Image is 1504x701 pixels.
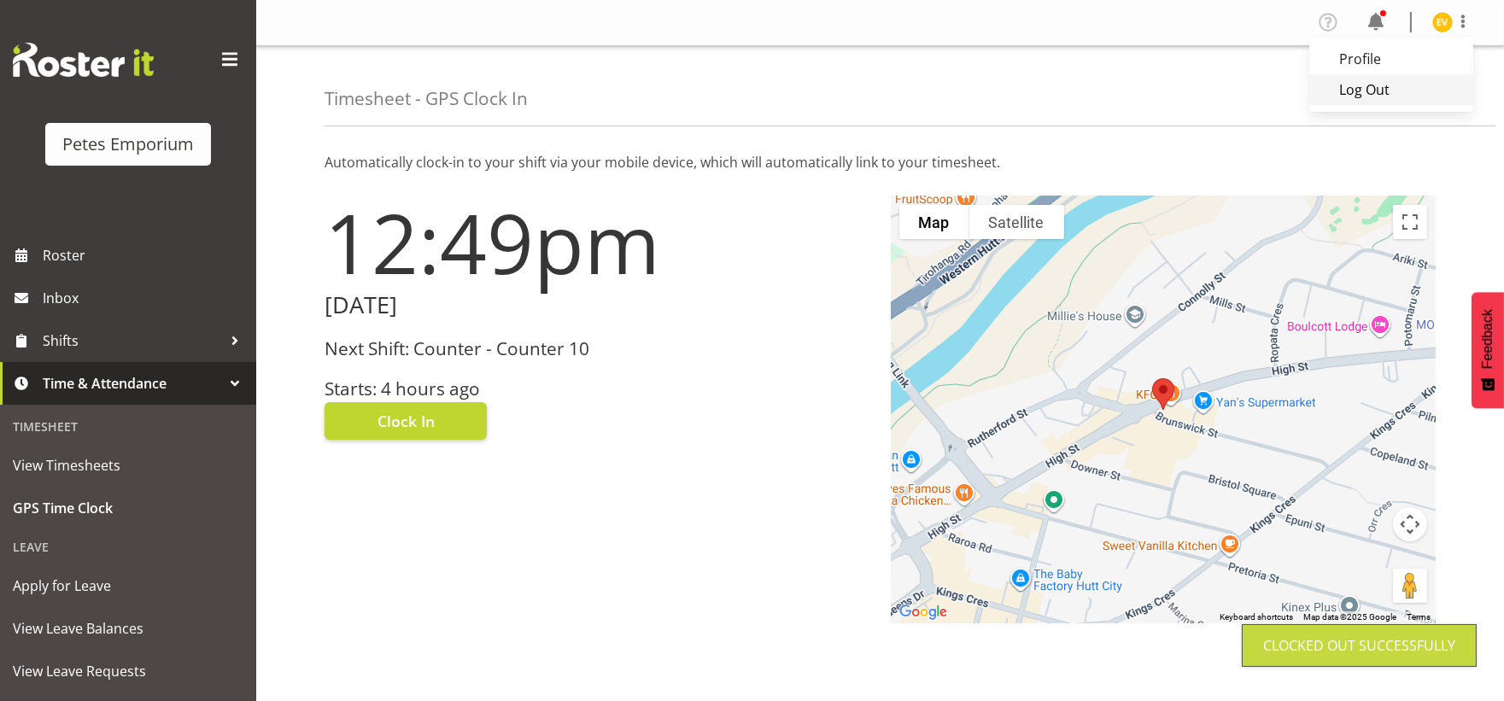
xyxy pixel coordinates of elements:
a: Apply for Leave [4,564,252,607]
button: Show satellite imagery [969,205,1064,239]
span: Map data ©2025 Google [1303,612,1396,622]
div: Clocked out Successfully [1263,635,1455,656]
a: Open this area in Google Maps (opens a new window) [895,601,951,623]
a: Profile [1309,44,1473,74]
span: View Timesheets [13,453,243,478]
button: Show street map [899,205,969,239]
span: Time & Attendance [43,371,222,396]
h1: 12:49pm [325,196,870,289]
button: Clock In [325,402,487,440]
span: Inbox [43,285,248,311]
span: View Leave Balances [13,616,243,641]
a: GPS Time Clock [4,487,252,529]
img: Rosterit website logo [13,43,154,77]
a: Log Out [1309,74,1473,105]
span: Roster [43,242,248,268]
button: Drag Pegman onto the map to open Street View [1393,569,1427,603]
h3: Next Shift: Counter - Counter 10 [325,339,870,359]
img: eva-vailini10223.jpg [1432,12,1453,32]
span: Shifts [43,328,222,353]
div: Leave [4,529,252,564]
span: Apply for Leave [13,573,243,599]
button: Feedback - Show survey [1472,292,1504,408]
div: Petes Emporium [62,131,194,157]
a: View Leave Requests [4,650,252,692]
a: View Leave Balances [4,607,252,650]
img: Google [895,601,951,623]
span: View Leave Requests [13,658,243,684]
button: Map camera controls [1393,507,1427,541]
div: Timesheet [4,409,252,444]
span: GPS Time Clock [13,495,243,521]
h4: Timesheet - GPS Clock In [325,89,528,108]
a: Terms (opens in new tab) [1407,612,1431,622]
a: View Timesheets [4,444,252,487]
h2: [DATE] [325,292,870,318]
button: Keyboard shortcuts [1220,611,1293,623]
span: Clock In [377,410,435,432]
p: Automatically clock-in to your shift via your mobile device, which will automatically link to you... [325,152,1436,172]
button: Toggle fullscreen view [1393,205,1427,239]
span: Feedback [1480,309,1495,369]
h3: Starts: 4 hours ago [325,379,870,399]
